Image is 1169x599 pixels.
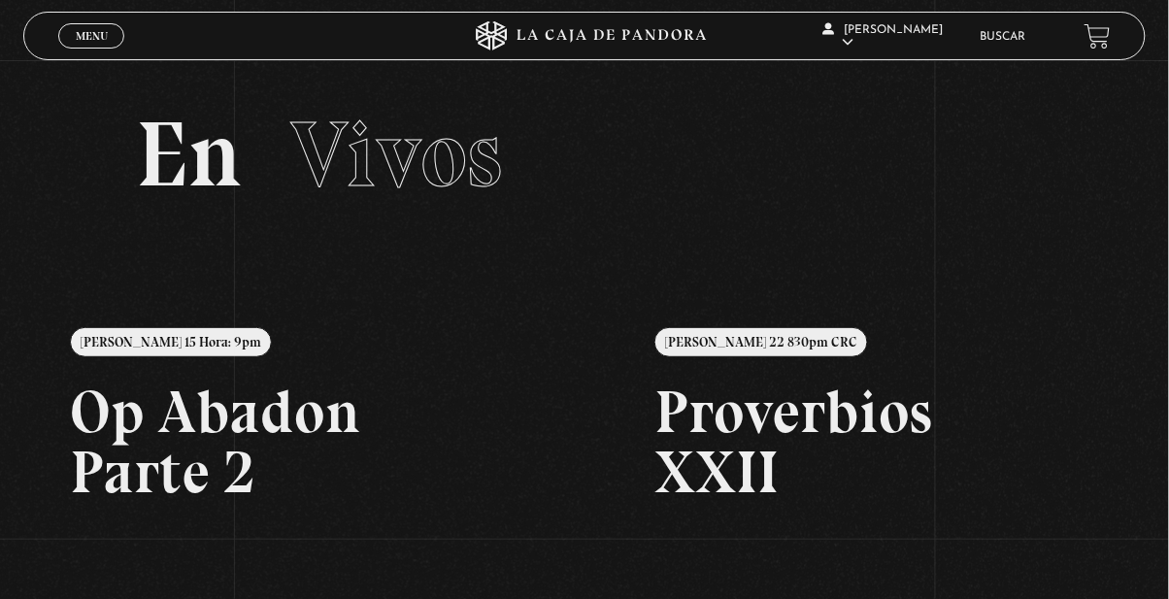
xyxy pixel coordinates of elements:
[822,24,943,49] span: [PERSON_NAME]
[76,30,108,42] span: Menu
[1085,23,1111,50] a: View your shopping cart
[291,99,503,210] span: Vivos
[136,109,1034,201] h2: En
[981,31,1026,43] a: Buscar
[69,47,115,60] span: Cerrar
